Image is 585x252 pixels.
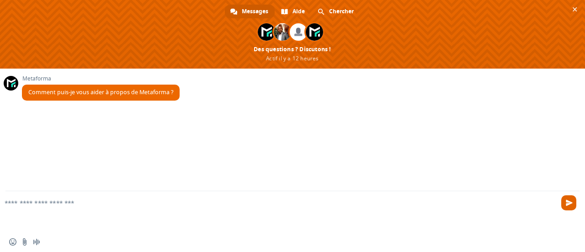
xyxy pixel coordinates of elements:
div: Chercher [312,5,360,18]
span: Comment puis-je vous aider à propos de Metaforma ? [28,88,173,96]
span: Envoyer [561,195,576,210]
textarea: Entrez votre message... [5,199,551,232]
div: Aide [276,5,311,18]
span: Envoyer un fichier [21,238,28,246]
span: Messages [242,5,268,18]
div: Messages [225,5,275,18]
span: Insérer un emoji [9,238,16,246]
span: Fermer le chat [570,5,580,14]
span: Message audio [33,238,40,246]
span: Metaforma [22,75,180,82]
span: Chercher [329,5,354,18]
span: Aide [292,5,305,18]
